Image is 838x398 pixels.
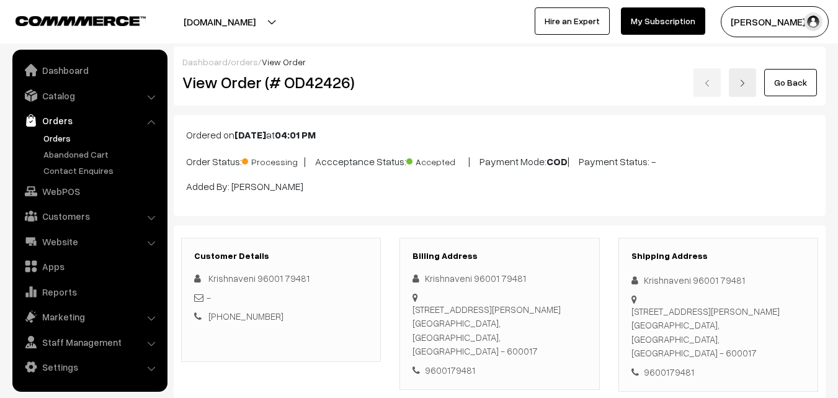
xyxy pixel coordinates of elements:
div: - [194,291,368,305]
div: / / [182,55,817,68]
div: Krishnaveni 96001 79481 [412,271,586,286]
img: user [804,12,822,31]
a: Website [16,230,163,253]
b: COD [546,155,568,168]
div: 9600179481 [412,363,586,378]
span: Accepted [406,152,468,168]
a: orders [231,57,258,67]
a: [PHONE_NUMBER] [208,310,283,322]
a: My Subscription [621,7,705,35]
a: COMMMERCE [16,12,124,27]
div: Krishnaveni 96001 79481 [631,273,805,287]
a: Reports [16,281,163,303]
a: Customers [16,205,163,227]
a: Orders [40,132,163,145]
p: Order Status: | Accceptance Status: | Payment Mode: | Payment Status: - [186,152,813,169]
button: [PERSON_NAME] s… [721,6,829,37]
div: 9600179481 [631,365,805,379]
a: Marketing [16,305,163,328]
a: Go Back [764,69,817,96]
span: View Order [262,57,306,67]
a: Contact Enquires [40,164,163,177]
div: [STREET_ADDRESS][PERSON_NAME] [GEOGRAPHIC_DATA], [GEOGRAPHIC_DATA], [GEOGRAPHIC_DATA] - 600017 [412,302,586,358]
p: Added By: [PERSON_NAME] [186,179,813,194]
a: Hire an Expert [535,7,610,35]
span: Krishnaveni 96001 79481 [208,273,310,284]
img: right-arrow.png [739,79,746,87]
a: Catalog [16,84,163,107]
a: Dashboard [182,57,228,67]
a: Abandoned Cart [40,148,163,161]
h3: Billing Address [412,251,586,261]
a: Orders [16,109,163,132]
div: [STREET_ADDRESS][PERSON_NAME] [GEOGRAPHIC_DATA], [GEOGRAPHIC_DATA], [GEOGRAPHIC_DATA] - 600017 [631,304,805,360]
h2: View Order (# OD42426) [182,73,381,92]
img: COMMMERCE [16,16,146,25]
button: [DOMAIN_NAME] [140,6,299,37]
b: [DATE] [234,129,266,141]
a: Settings [16,356,163,378]
a: Apps [16,255,163,278]
h3: Customer Details [194,251,368,261]
b: 04:01 PM [275,129,316,141]
span: Processing [242,152,304,168]
a: Staff Management [16,331,163,353]
p: Ordered on at [186,127,813,142]
a: WebPOS [16,180,163,202]
a: Dashboard [16,59,163,81]
h3: Shipping Address [631,251,805,261]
